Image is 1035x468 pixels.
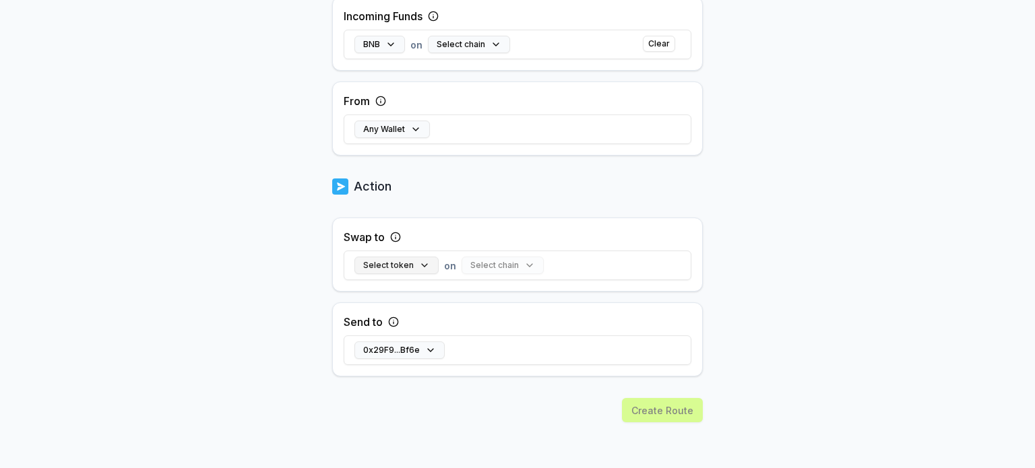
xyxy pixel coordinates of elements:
span: on [410,38,422,52]
label: From [344,93,370,109]
label: Incoming Funds [344,8,422,24]
label: Swap to [344,229,385,245]
button: BNB [354,36,405,53]
span: on [444,259,456,273]
img: logo [332,177,348,196]
button: 0x29F9...Bf6e [354,341,445,359]
button: Select chain [428,36,510,53]
button: Select token [354,257,439,274]
label: Send to [344,314,383,330]
p: Action [354,177,391,196]
button: Clear [643,36,675,52]
button: Any Wallet [354,121,430,138]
